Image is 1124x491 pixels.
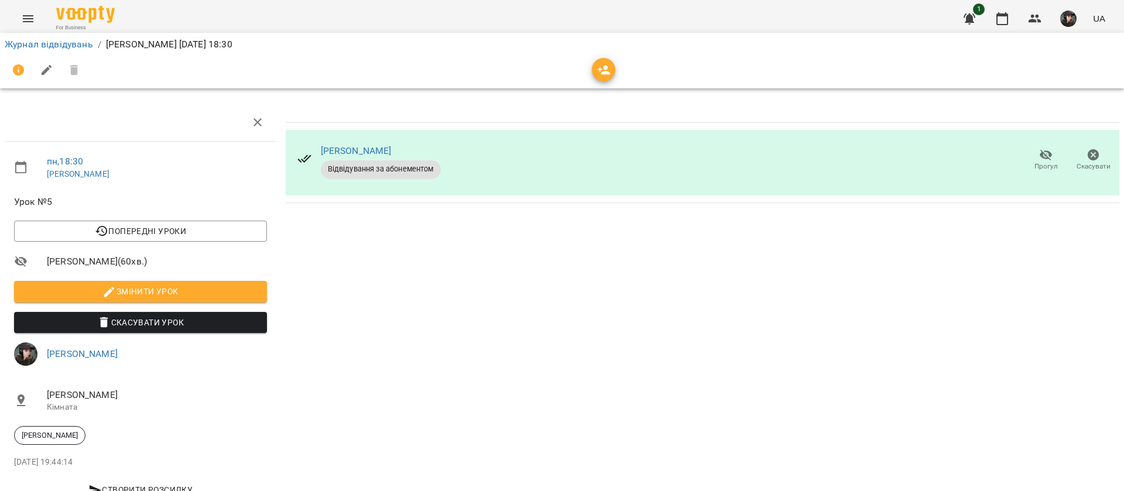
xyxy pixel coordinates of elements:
[23,284,258,298] span: Змінити урок
[14,281,267,302] button: Змінити урок
[14,221,267,242] button: Попередні уроки
[1060,11,1077,27] img: 263e74ab04eeb3646fb982e871862100.jpg
[1070,144,1117,177] button: Скасувати
[973,4,985,15] span: 1
[14,312,267,333] button: Скасувати Урок
[321,145,392,156] a: [PERSON_NAME]
[1077,162,1111,171] span: Скасувати
[5,37,1119,51] nav: breadcrumb
[15,430,85,441] span: [PERSON_NAME]
[5,39,93,50] a: Журнал відвідувань
[1088,8,1110,29] button: UA
[56,24,115,32] span: For Business
[14,5,42,33] button: Menu
[47,401,267,413] p: Кімната
[47,388,267,402] span: [PERSON_NAME]
[14,456,267,468] p: [DATE] 19:44:14
[56,6,115,23] img: Voopty Logo
[23,315,258,329] span: Скасувати Урок
[1093,12,1105,25] span: UA
[47,156,83,167] a: пн , 18:30
[47,255,267,269] span: [PERSON_NAME] ( 60 хв. )
[1034,162,1058,171] span: Прогул
[1022,144,1070,177] button: Прогул
[47,348,118,359] a: [PERSON_NAME]
[321,164,441,174] span: Відвідування за абонементом
[98,37,101,51] li: /
[47,169,109,178] a: [PERSON_NAME]
[23,224,258,238] span: Попередні уроки
[106,37,232,51] p: [PERSON_NAME] [DATE] 18:30
[14,426,85,445] div: [PERSON_NAME]
[14,342,37,366] img: 263e74ab04eeb3646fb982e871862100.jpg
[14,195,267,209] span: Урок №5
